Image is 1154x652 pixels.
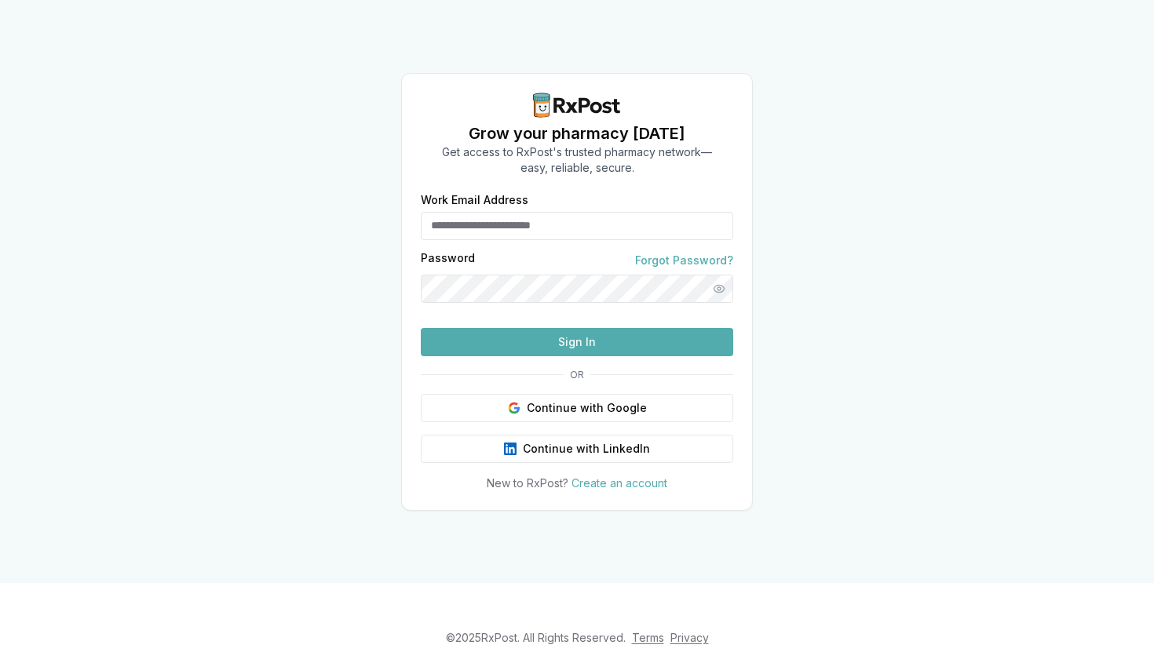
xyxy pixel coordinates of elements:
img: LinkedIn [504,443,517,455]
a: Create an account [572,476,667,490]
a: Privacy [670,631,709,644]
label: Work Email Address [421,195,733,206]
button: Continue with LinkedIn [421,435,733,463]
span: OR [564,369,590,381]
p: Get access to RxPost's trusted pharmacy network— easy, reliable, secure. [442,144,712,176]
span: New to RxPost? [487,476,568,490]
button: Sign In [421,328,733,356]
label: Password [421,253,475,268]
a: Forgot Password? [635,253,733,268]
h1: Grow your pharmacy [DATE] [442,122,712,144]
img: RxPost Logo [527,93,627,118]
button: Continue with Google [421,394,733,422]
a: Terms [632,631,664,644]
img: Google [508,402,520,414]
button: Show password [705,275,733,303]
